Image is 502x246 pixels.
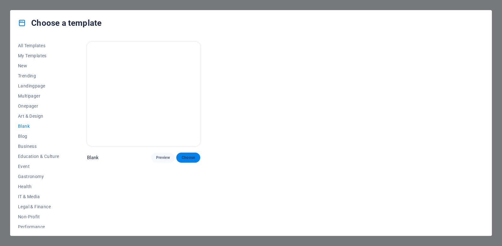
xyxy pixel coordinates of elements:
[18,18,102,28] h4: Choose a template
[176,153,200,163] button: Choose
[18,114,59,119] span: Art & Design
[18,91,59,101] button: Multipager
[18,41,59,51] button: All Templates
[18,73,59,78] span: Trending
[87,42,201,146] img: Blank
[18,192,59,202] button: IT & Media
[87,154,99,161] p: Blank
[18,101,59,111] button: Onepager
[18,202,59,212] button: Legal & Finance
[18,134,59,139] span: Blog
[18,224,59,229] span: Performance
[18,121,59,131] button: Blank
[18,61,59,71] button: New
[18,182,59,192] button: Health
[18,144,59,149] span: Business
[18,214,59,219] span: Non-Profit
[18,81,59,91] button: Landingpage
[18,161,59,171] button: Event
[18,111,59,121] button: Art & Design
[18,154,59,159] span: Education & Culture
[18,51,59,61] button: My Templates
[18,222,59,232] button: Performance
[18,124,59,129] span: Blank
[18,174,59,179] span: Gastronomy
[151,153,175,163] button: Preview
[156,155,170,160] span: Preview
[18,131,59,141] button: Blog
[18,184,59,189] span: Health
[18,164,59,169] span: Event
[18,204,59,209] span: Legal & Finance
[18,212,59,222] button: Non-Profit
[18,151,59,161] button: Education & Culture
[18,63,59,68] span: New
[18,194,59,199] span: IT & Media
[18,171,59,182] button: Gastronomy
[18,71,59,81] button: Trending
[18,83,59,88] span: Landingpage
[181,155,195,160] span: Choose
[18,103,59,109] span: Onepager
[18,141,59,151] button: Business
[18,43,59,48] span: All Templates
[18,53,59,58] span: My Templates
[18,93,59,98] span: Multipager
